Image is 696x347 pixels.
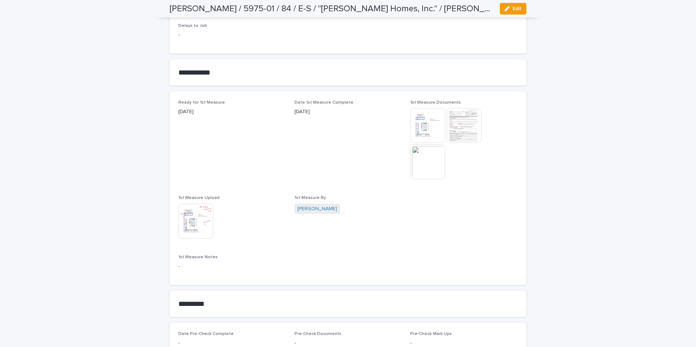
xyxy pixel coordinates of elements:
span: Ready for 1st Measure [178,100,225,105]
p: [DATE] [294,108,402,116]
button: Edit [500,3,526,15]
span: Delays to Job [178,24,207,28]
p: - [410,339,518,347]
span: 1st Measure Documents [410,100,461,105]
span: 1st Measure By: [294,196,327,200]
p: - [178,339,286,347]
span: Edit [513,6,522,11]
span: Pre-Check Mark Ups [410,332,452,336]
span: 1st Measure Notes [178,255,218,259]
p: [DATE] [178,108,286,116]
p: - [294,339,402,347]
span: Pre-Check Documents [294,332,341,336]
a: [PERSON_NAME] [297,205,337,213]
p: - [178,31,518,39]
p: - [178,263,518,270]
span: Date 1st Measure Complete [294,100,353,105]
h2: [PERSON_NAME] / 5975-01 / 84 / E-S / "[PERSON_NAME] Homes, Inc." / [PERSON_NAME] [170,4,494,14]
span: 1st Measure Upload [178,196,220,200]
span: Date Pre-Check Complete [178,332,234,336]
